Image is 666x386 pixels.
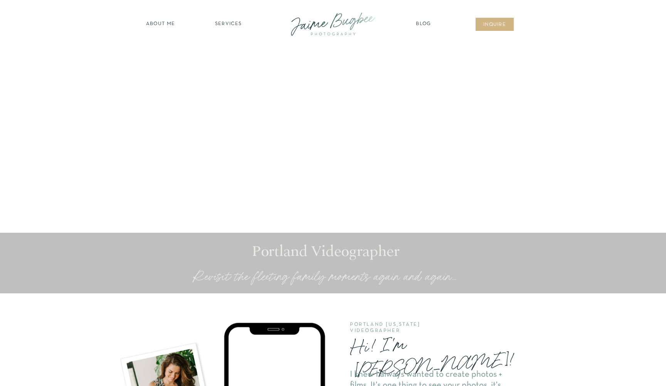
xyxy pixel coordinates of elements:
[194,268,466,286] p: Revisit the fleeting family moments again and again...
[207,20,250,28] a: SERVICES
[414,20,433,28] a: Blog
[350,325,515,363] h3: Hi! I'm [PERSON_NAME]!
[479,21,510,29] a: inqUIre
[248,243,403,263] h1: Portland Videographer
[350,322,471,328] h2: portland [US_STATE] videographer
[144,20,177,28] a: about ME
